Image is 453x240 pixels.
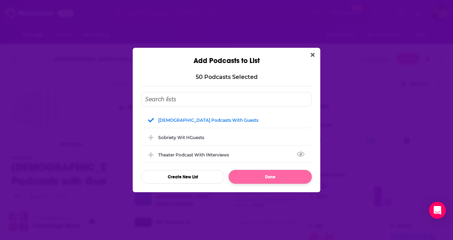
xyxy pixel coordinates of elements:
div: Theater Podcast with INterviews [158,152,233,158]
button: View Link [229,156,233,157]
button: Done [229,170,312,184]
p: 50 Podcast s Selected [196,74,258,80]
div: Theater Podcast with INterviews [141,147,312,162]
div: Sobriety wit hGuests [141,130,312,145]
div: Add Podcasts to List [133,48,320,65]
div: Jewish Podcasts with Guests [141,112,312,128]
div: [DEMOGRAPHIC_DATA] Podcasts with Guests [158,118,258,123]
div: Add Podcast To List [141,92,312,184]
button: Close [308,51,317,59]
div: Open Intercom Messenger [429,202,446,219]
input: Search lists [141,92,312,107]
div: Sobriety wit hGuests [158,135,204,140]
button: Create New List [141,170,224,184]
